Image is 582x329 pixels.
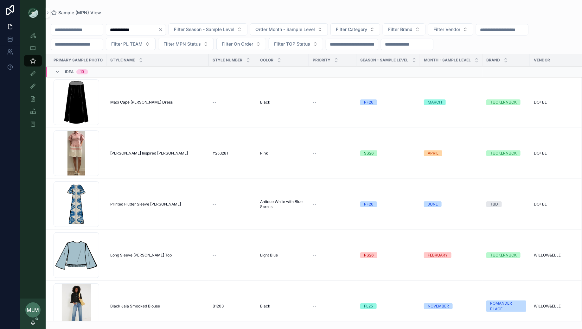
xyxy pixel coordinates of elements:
span: Filter On Order [222,41,253,47]
a: Y25328T [213,151,253,156]
a: [PERSON_NAME] Inspired [PERSON_NAME] [110,151,205,156]
a: -- [313,304,353,309]
span: PRIORITY [313,58,330,63]
span: Printed Flutter Sleeve [PERSON_NAME] [110,202,181,207]
div: TUCKERNUCK [490,252,517,258]
button: Select Button [106,38,156,50]
img: App logo [28,8,38,18]
span: Black [260,100,270,105]
span: Brand [486,58,500,63]
span: Maxi Cape [PERSON_NAME] Dress [110,100,173,105]
a: -- [213,202,253,207]
button: Select Button [383,23,425,35]
span: [PERSON_NAME] Inspired [PERSON_NAME] [110,151,188,156]
a: NOVEMBER [424,303,479,309]
span: DO+BE [534,202,547,207]
span: DO+BE [534,100,547,105]
div: SS26 [364,150,374,156]
button: Select Button [428,23,473,35]
div: PF26 [364,201,373,207]
span: DO+BE [534,151,547,156]
a: TUCKERNUCK [486,252,526,258]
button: Select Button [169,23,247,35]
a: Maxi Cape [PERSON_NAME] Dress [110,100,205,105]
a: -- [313,253,353,258]
span: -- [313,202,317,207]
a: TUCKERNUCK [486,150,526,156]
span: WILLOW&ELLE [534,304,561,309]
button: Clear [158,27,166,32]
a: PS26 [360,252,416,258]
a: -- [313,151,353,156]
a: Printed Flutter Sleeve [PERSON_NAME] [110,202,205,207]
button: Select Button [158,38,214,50]
span: Style Name [110,58,135,63]
div: POMANDER PLACE [490,301,522,312]
span: Season - Sample Level [360,58,408,63]
span: Filter TOP Status [274,41,310,47]
span: MLM [27,306,39,314]
span: Color [260,58,273,63]
span: WILLOW&ELLE [534,253,561,258]
a: B1203 [213,304,253,309]
a: SS26 [360,150,416,156]
a: APRIL [424,150,479,156]
span: Black Jaia Smocked Blouse [110,304,160,309]
span: Black [260,304,270,309]
a: Pink [260,151,305,156]
span: -- [213,100,216,105]
div: NOVEMBER [428,303,449,309]
div: APRIL [428,150,438,156]
span: Filter PL TEAM [111,41,143,47]
div: scrollable content [20,25,46,138]
a: Antique White with Blue Scrolls [260,199,305,209]
div: JUNE [428,201,438,207]
a: JUNE [424,201,479,207]
a: -- [313,202,353,207]
span: Vendor [534,58,550,63]
span: B1203 [213,304,224,309]
span: Idea [65,70,74,75]
div: TUCKERNUCK [490,150,517,156]
a: MARCH [424,99,479,105]
span: Long Sleeve [PERSON_NAME] Top [110,253,172,258]
span: PRIMARY SAMPLE PHOTO [54,58,103,63]
span: -- [313,253,317,258]
a: PF26 [360,99,416,105]
span: Sample (MPN) View [58,9,101,16]
div: TBD [490,201,498,207]
span: Pink [260,151,268,156]
span: -- [213,202,216,207]
button: Select Button [250,23,328,35]
a: FL25 [360,303,416,309]
span: Light Blue [260,253,278,258]
button: Select Button [330,23,380,35]
a: TBD [486,201,526,207]
span: -- [313,151,317,156]
span: MONTH - SAMPLE LEVEL [424,58,471,63]
div: TUCKERNUCK [490,99,517,105]
span: -- [213,253,216,258]
a: TUCKERNUCK [486,99,526,105]
span: Filter Brand [388,26,413,33]
button: Select Button [216,38,266,50]
a: Sample (MPN) View [51,9,101,16]
div: FEBRUARY [428,252,448,258]
span: -- [313,304,317,309]
a: Long Sleeve [PERSON_NAME] Top [110,253,205,258]
a: Black [260,304,305,309]
a: Light Blue [260,253,305,258]
div: MARCH [428,99,442,105]
button: Select Button [269,38,323,50]
span: Y25328T [213,151,229,156]
a: Black Jaia Smocked Blouse [110,304,205,309]
a: -- [213,100,253,105]
a: FEBRUARY [424,252,479,258]
span: Filter Season - Sample Level [174,26,234,33]
div: 13 [80,70,84,75]
a: -- [313,100,353,105]
a: Black [260,100,305,105]
span: Style Number [213,58,242,63]
div: FL25 [364,303,373,309]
